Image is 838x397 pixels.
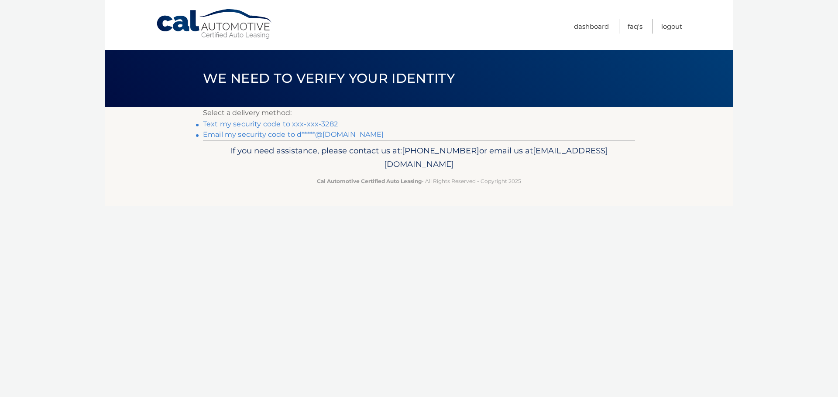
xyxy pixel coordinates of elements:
a: Logout [661,19,682,34]
a: Dashboard [574,19,609,34]
a: Email my security code to d*****@[DOMAIN_NAME] [203,130,384,139]
strong: Cal Automotive Certified Auto Leasing [317,178,422,184]
a: Text my security code to xxx-xxx-3282 [203,120,338,128]
p: Select a delivery method: [203,107,635,119]
a: Cal Automotive [156,9,274,40]
a: FAQ's [628,19,642,34]
span: [PHONE_NUMBER] [402,146,479,156]
p: If you need assistance, please contact us at: or email us at [209,144,629,172]
span: We need to verify your identity [203,70,455,86]
p: - All Rights Reserved - Copyright 2025 [209,176,629,186]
